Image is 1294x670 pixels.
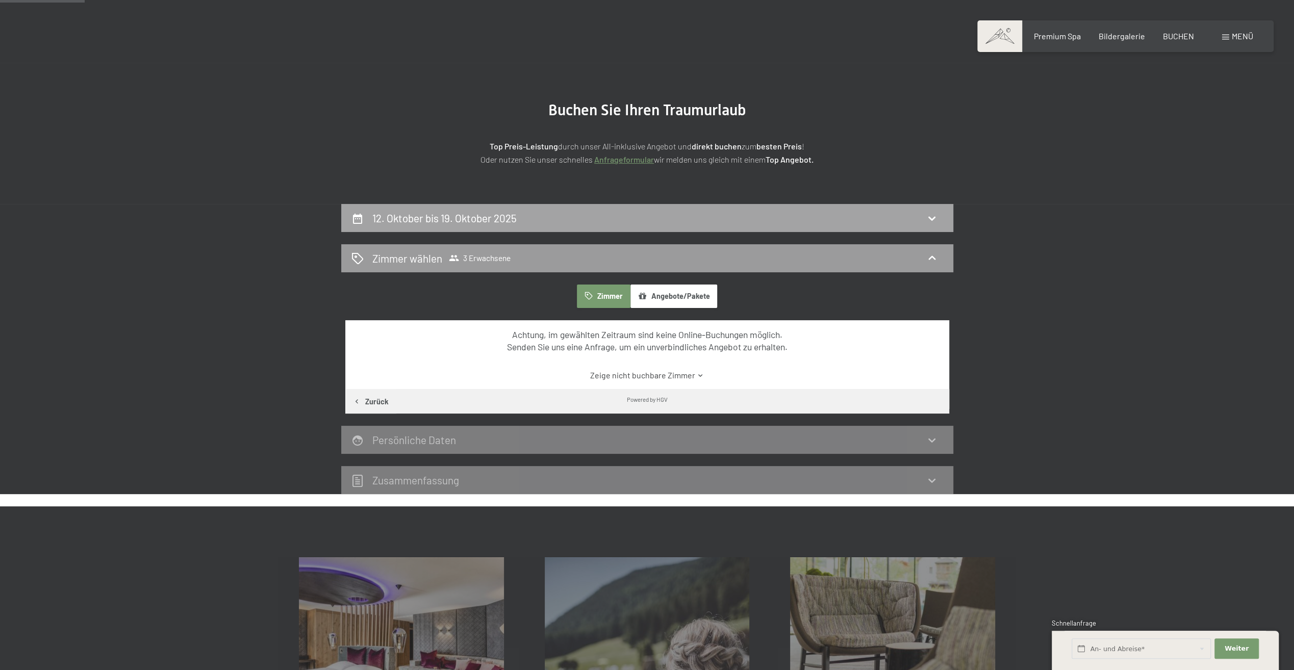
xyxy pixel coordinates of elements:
[577,285,630,308] button: Zimmer
[766,154,814,164] strong: Top Angebot.
[627,395,668,403] div: Powered by HGV
[363,328,931,353] div: Achtung, im gewählten Zeitraum sind keine Online-Buchungen möglich. Senden Sie uns eine Anfrage, ...
[756,141,802,151] strong: besten Preis
[692,141,742,151] strong: direkt buchen
[345,389,396,414] button: Zurück
[594,154,654,164] a: Anfrageformular
[1099,31,1145,41] a: Bildergalerie
[1052,619,1096,627] span: Schnellanfrage
[1163,31,1194,41] a: BUCHEN
[1225,644,1249,653] span: Weiter
[630,285,717,308] button: Angebote/Pakete
[372,433,456,446] h2: Persönliche Daten
[392,140,902,166] p: durch unser All-inklusive Angebot und zum ! Oder nutzen Sie unser schnelles wir melden uns gleich...
[363,370,931,381] a: Zeige nicht buchbare Zimmer
[1033,31,1080,41] a: Premium Spa
[490,141,558,151] strong: Top Preis-Leistung
[372,251,442,266] h2: Zimmer wählen
[372,474,459,486] h2: Zusammen­fassung
[1214,638,1258,659] button: Weiter
[548,101,746,119] span: Buchen Sie Ihren Traumurlaub
[372,212,517,224] h2: 12. Oktober bis 19. Oktober 2025
[449,253,511,263] span: 3 Erwachsene
[1232,31,1253,41] span: Menü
